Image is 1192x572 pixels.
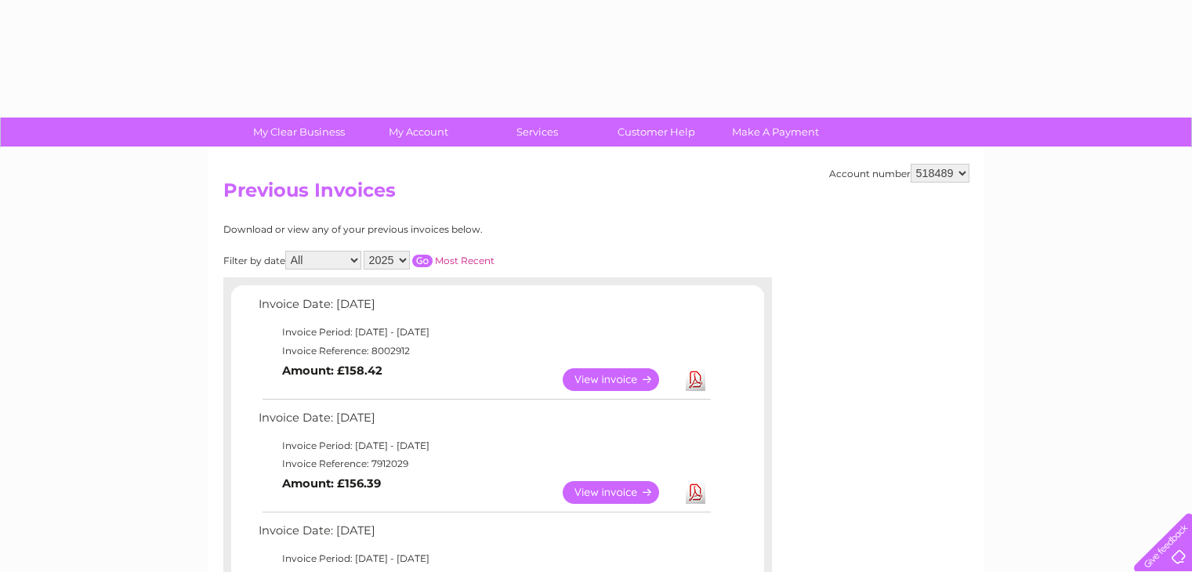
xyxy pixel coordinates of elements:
a: Customer Help [592,118,721,147]
td: Invoice Period: [DATE] - [DATE] [255,549,713,568]
td: Invoice Date: [DATE] [255,294,713,323]
h2: Previous Invoices [223,179,969,209]
a: Make A Payment [711,118,840,147]
div: Account number [829,164,969,183]
a: Most Recent [435,255,495,266]
b: Amount: £158.42 [282,364,382,378]
a: Download [686,368,705,391]
td: Invoice Period: [DATE] - [DATE] [255,323,713,342]
div: Download or view any of your previous invoices below. [223,224,635,235]
a: Services [473,118,602,147]
td: Invoice Reference: 8002912 [255,342,713,360]
td: Invoice Date: [DATE] [255,407,713,436]
div: Filter by date [223,251,635,270]
a: View [563,481,678,504]
a: View [563,368,678,391]
a: My Clear Business [234,118,364,147]
td: Invoice Period: [DATE] - [DATE] [255,436,713,455]
a: Download [686,481,705,504]
td: Invoice Date: [DATE] [255,520,713,549]
b: Amount: £156.39 [282,476,381,491]
a: My Account [353,118,483,147]
td: Invoice Reference: 7912029 [255,454,713,473]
